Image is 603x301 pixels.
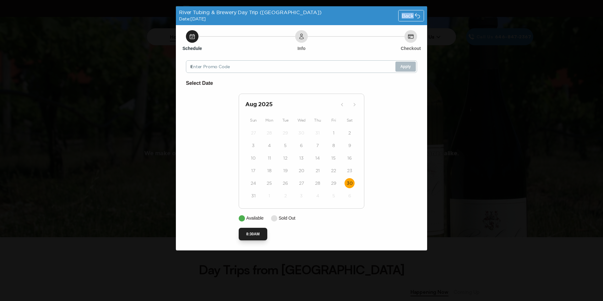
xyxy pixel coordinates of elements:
button: 1 [264,191,274,201]
button: 3 [296,191,307,201]
time: 24 [251,180,256,186]
div: Tue [277,117,293,124]
time: 22 [331,167,336,174]
button: 23 [345,166,355,176]
time: 31 [251,193,256,199]
time: 17 [251,167,255,174]
time: 14 [315,155,320,161]
h2: Aug 2025 [245,100,337,109]
h6: Schedule [182,45,202,52]
button: 26 [280,178,291,188]
button: 24 [248,178,258,188]
button: 30 [345,178,355,188]
button: 11 [264,153,274,163]
time: 3 [252,142,255,149]
button: 4 [312,191,323,201]
p: Sold Out [279,215,295,222]
time: 2 [348,130,351,136]
button: 30 [296,128,307,138]
time: 26 [283,180,288,186]
div: Sat [342,117,358,124]
button: 8:30AM [239,228,267,240]
button: 21 [312,166,323,176]
button: 6 [296,140,307,150]
time: 30 [298,130,304,136]
button: 25 [264,178,274,188]
button: 8 [329,140,339,150]
h6: Select Date [186,79,417,87]
div: Wed [293,117,309,124]
time: 28 [315,180,320,186]
button: 16 [345,153,355,163]
button: 5 [280,140,291,150]
button: 22 [329,166,339,176]
time: 5 [284,142,287,149]
time: 21 [316,167,320,174]
time: 11 [268,155,271,161]
button: 14 [312,153,323,163]
button: 31 [312,128,323,138]
time: 1 [269,193,270,199]
button: 1 [329,128,339,138]
button: 17 [248,166,258,176]
button: 2 [345,128,355,138]
time: 4 [268,142,271,149]
time: 9 [348,142,351,149]
span: River Tubing & Brewery Day Trip ([GEOGRAPHIC_DATA]) [179,9,322,15]
button: 2 [280,191,291,201]
time: 7 [316,142,319,149]
h6: Info [297,45,306,52]
button: 19 [280,166,291,176]
button: 28 [312,178,323,188]
button: 27 [296,178,307,188]
time: 10 [251,155,256,161]
h6: Checkout [401,45,421,52]
div: Fri [326,117,342,124]
span: Back [402,13,414,18]
time: 5 [332,193,335,199]
button: 5 [329,191,339,201]
time: 12 [283,155,287,161]
time: 2 [284,193,287,199]
time: 29 [331,180,336,186]
button: 31 [248,191,258,201]
span: Date: [DATE] [179,16,206,21]
time: 19 [283,167,288,174]
button: 15 [329,153,339,163]
button: 6 [345,191,355,201]
time: 27 [251,130,256,136]
time: 3 [300,193,303,199]
button: 18 [264,166,274,176]
time: 8 [332,142,335,149]
button: 27 [248,128,258,138]
time: 6 [300,142,303,149]
button: 4 [264,140,274,150]
time: 23 [347,167,352,174]
time: 20 [299,167,304,174]
time: 18 [267,167,272,174]
time: 16 [347,155,352,161]
time: 28 [267,130,272,136]
time: 29 [283,130,288,136]
time: 31 [315,130,320,136]
time: 30 [347,180,353,186]
button: 7 [312,140,323,150]
button: 12 [280,153,291,163]
p: Available [246,215,263,222]
button: 28 [264,128,274,138]
button: 20 [296,166,307,176]
time: 13 [299,155,304,161]
time: 15 [331,155,336,161]
time: 1 [333,130,334,136]
div: Mon [261,117,277,124]
time: 6 [348,193,351,199]
button: 10 [248,153,258,163]
button: 13 [296,153,307,163]
time: 25 [267,180,272,186]
button: 29 [329,178,339,188]
button: 29 [280,128,291,138]
time: 27 [299,180,304,186]
div: Thu [310,117,326,124]
div: Sun [245,117,261,124]
time: 4 [316,193,319,199]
